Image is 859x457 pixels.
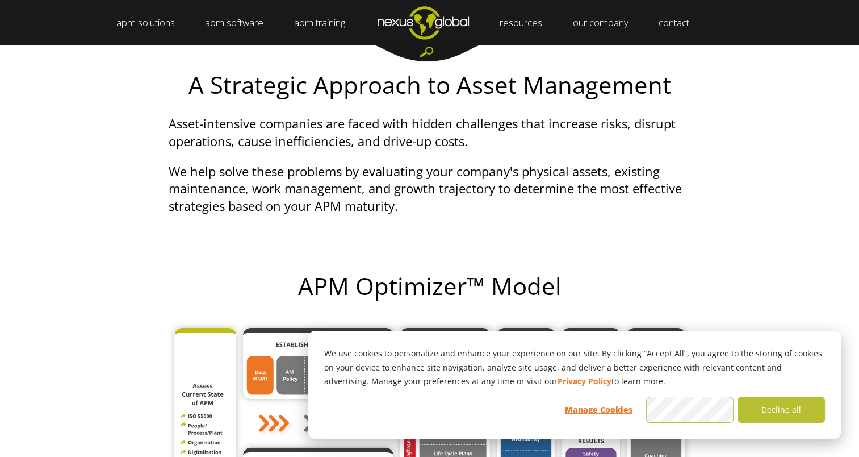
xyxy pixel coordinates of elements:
a: Privacy Policy [558,375,611,389]
div: Cookie banner [308,331,841,439]
span: We help solve these problems by evaluating your company's physical assets, existing maintenance, ... [169,163,682,215]
button: Manage Cookies [555,397,642,423]
span: A Strategic Approach to Asset Management [188,68,671,101]
button: Accept all [646,397,734,423]
h2: APM Optimizer™ Model [169,273,691,299]
button: Decline all [738,397,825,423]
span: Asset-intensive companies are faced with hidden challenges that increase risks, disrupt operation... [169,115,676,149]
p: We use cookies to personalize and enhance your experience on our site. By clicking “Accept All”, ... [324,347,825,389]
